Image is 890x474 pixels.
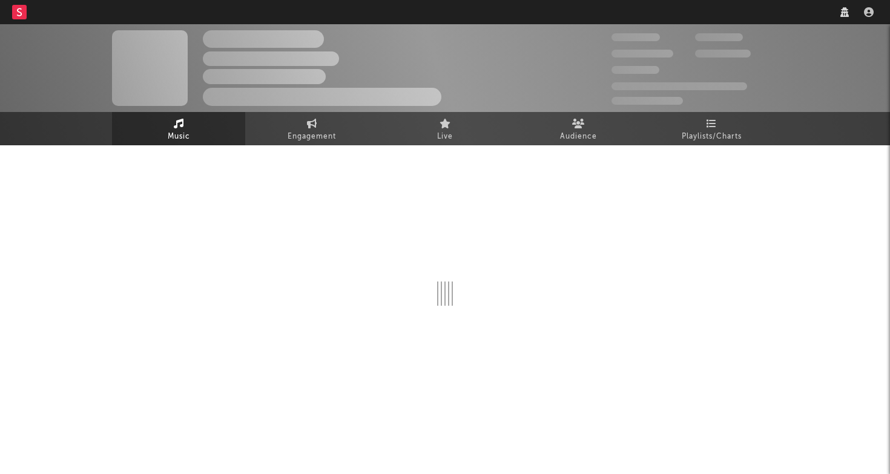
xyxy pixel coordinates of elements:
[611,97,683,105] span: Jump Score: 85.0
[112,112,245,145] a: Music
[378,112,512,145] a: Live
[245,112,378,145] a: Engagement
[560,130,597,144] span: Audience
[645,112,778,145] a: Playlists/Charts
[682,130,742,144] span: Playlists/Charts
[695,33,743,41] span: 100,000
[512,112,645,145] a: Audience
[437,130,453,144] span: Live
[168,130,190,144] span: Music
[611,50,673,58] span: 50,000,000
[611,66,659,74] span: 100,000
[611,33,660,41] span: 300,000
[288,130,336,144] span: Engagement
[611,82,747,90] span: 50,000,000 Monthly Listeners
[695,50,751,58] span: 1,000,000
